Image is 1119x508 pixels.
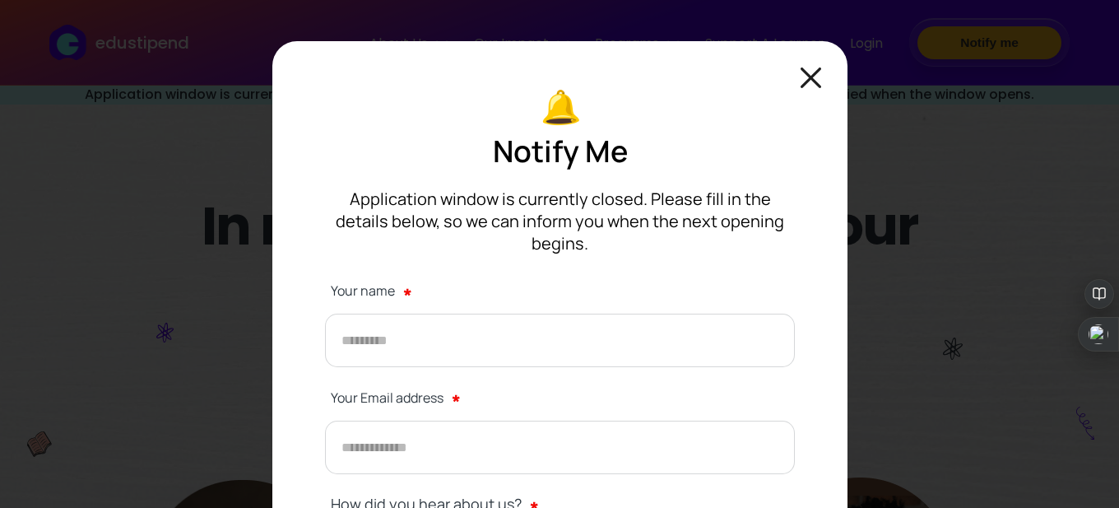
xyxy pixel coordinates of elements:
img: bell [541,88,579,127]
p: Notify Me [325,131,795,171]
img: closeModal [801,68,821,88]
label: Your name [331,273,795,309]
label: Your Email address [331,380,795,415]
p: Application window is currently closed. Please fill in the details below, so we can inform you wh... [325,188,795,254]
